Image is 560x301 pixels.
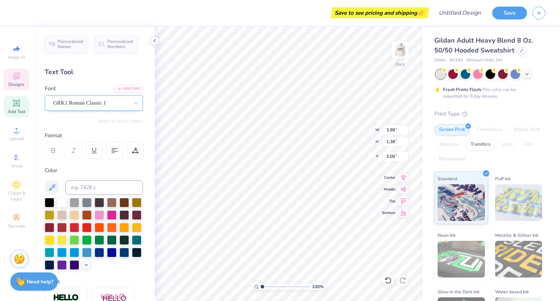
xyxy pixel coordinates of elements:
[382,199,395,204] span: Top
[434,139,464,150] div: Applique
[395,61,405,68] div: Back
[520,139,537,150] div: Foil
[434,57,446,64] span: Gildan
[45,67,143,77] div: Text Tool
[382,210,395,215] span: Bottom
[450,57,463,64] span: # G185
[492,7,527,19] button: Save
[467,57,503,64] span: Minimum Order: 24 +
[332,7,427,18] div: Save to see pricing and shipping
[4,190,29,202] span: Clipart & logos
[8,81,25,87] span: Designs
[443,86,533,99] div: This color can be expedited for 5 day delivery.
[65,180,143,195] input: e.g. 7428 c
[9,136,24,142] span: Upload
[495,175,511,182] span: Puff Ink
[434,36,533,55] span: Gildan Adult Heavy Blend 8 Oz. 50/50 Hooded Sweatshirt
[45,166,143,175] div: Color
[438,184,485,221] img: Standard
[509,124,545,135] div: Digital Print
[58,39,84,49] span: Personalized Names
[438,231,456,239] span: Neon Ink
[417,8,425,17] span: 👉
[434,110,545,118] div: Print Type
[312,283,324,290] span: 100 %
[8,54,25,60] span: Image AI
[8,109,25,115] span: Add Text
[382,175,395,180] span: Center
[466,139,495,150] div: Transfers
[443,87,482,93] strong: Fresh Prints Flash:
[495,288,529,295] span: Water based Ink
[11,163,22,169] span: Greek
[434,124,470,135] div: Screen Print
[495,241,542,278] img: Metallic & Glitter Ink
[438,241,485,278] img: Neon Ink
[438,175,457,182] span: Standard
[107,39,133,49] span: Personalized Numbers
[495,184,542,221] img: Puff Ink
[97,118,143,124] button: Switch to Greek Letters
[45,131,144,140] div: Format
[433,6,487,20] input: Untitled Design
[393,43,408,57] img: Back
[114,84,143,93] div: Add Font
[45,277,143,286] div: Styles
[382,187,395,192] span: Middle
[8,223,25,229] span: Decorate
[472,124,507,135] div: Embroidery
[45,84,56,93] label: Font
[497,139,518,150] div: Vinyl
[434,154,470,165] div: Rhinestones
[495,231,538,239] span: Metallic & Glitter Ink
[438,288,479,295] span: Glow in the Dark Ink
[27,278,53,285] strong: Need help?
